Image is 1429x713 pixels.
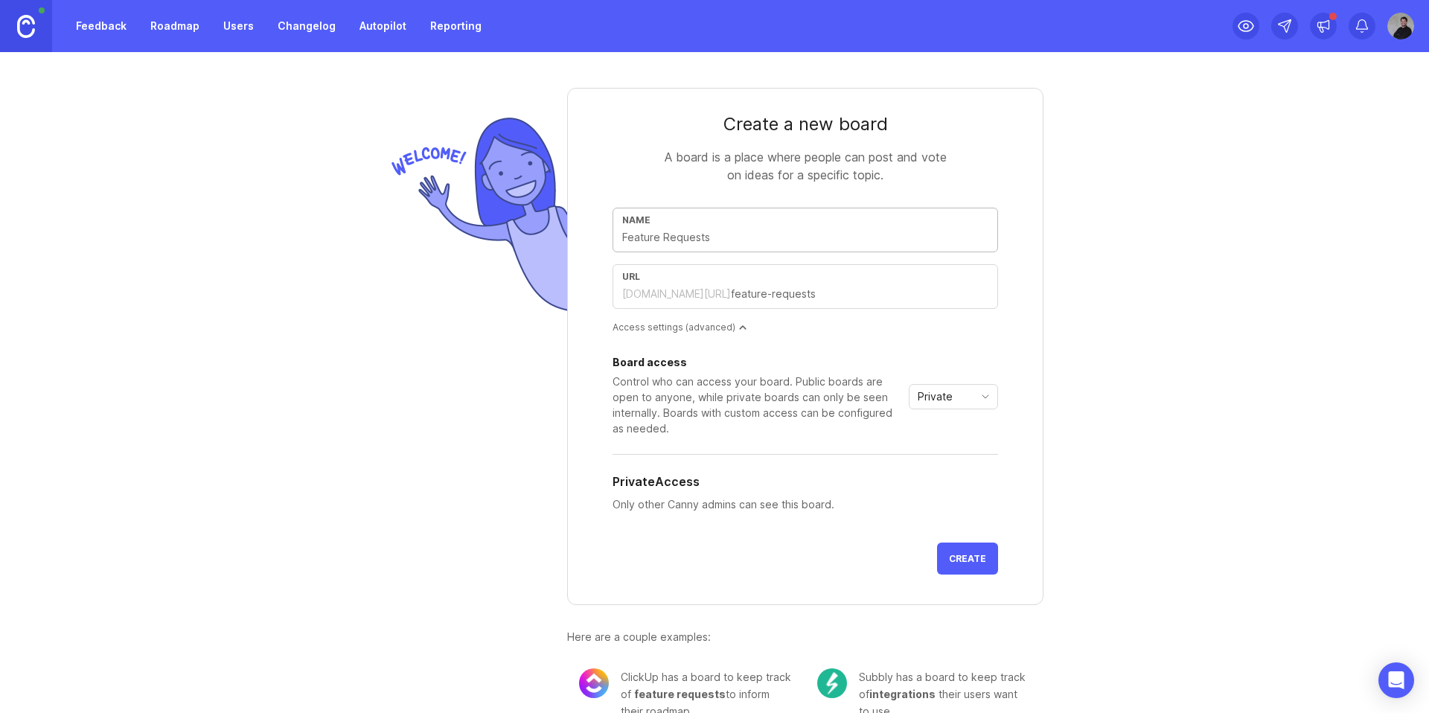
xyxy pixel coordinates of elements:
a: Users [214,13,263,39]
img: Canny Home [17,15,35,38]
div: Here are a couple examples: [567,629,1043,645]
a: Roadmap [141,13,208,39]
a: Feedback [67,13,135,39]
div: url [622,271,988,282]
div: toggle menu [909,384,998,409]
div: Control who can access your board. Public boards are open to anyone, while private boards can onl... [613,374,903,436]
div: Create a new board [613,112,998,136]
div: Access settings (advanced) [613,321,998,333]
button: Create [937,543,998,575]
p: Only other Canny admins can see this board. [613,496,998,513]
span: feature requests [634,688,726,700]
h5: Private Access [613,473,700,490]
input: Feature Requests [622,229,988,246]
input: feature-requests [731,286,988,302]
img: Roberto Rachadel da Silva [1387,13,1414,39]
div: Board access [613,357,903,368]
div: A board is a place where people can post and vote on ideas for a specific topic. [656,148,954,184]
span: Private [918,389,953,405]
div: Open Intercom Messenger [1378,662,1414,698]
div: [DOMAIN_NAME][URL] [622,287,731,301]
a: Changelog [269,13,345,39]
svg: toggle icon [974,391,997,403]
a: Reporting [421,13,490,39]
a: Autopilot [351,13,415,39]
img: welcome-img-178bf9fb836d0a1529256ffe415d7085.png [386,112,567,318]
span: integrations [869,688,936,700]
span: Create [949,553,986,564]
img: c104e91677ce72f6b937eb7b5afb1e94.png [817,668,847,698]
img: 8cacae02fdad0b0645cb845173069bf5.png [579,668,609,698]
div: Name [622,214,988,226]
